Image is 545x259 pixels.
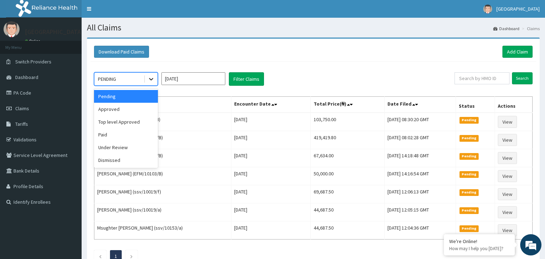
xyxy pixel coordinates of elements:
[496,6,540,12] span: [GEOGRAPHIC_DATA]
[311,131,385,149] td: 419,419.80
[459,153,479,159] span: Pending
[94,131,231,149] td: [PERSON_NAME] (EFM/10103/B)
[231,221,310,240] td: [DATE]
[311,97,385,113] th: Total Price(₦)
[385,221,456,240] td: [DATE] 12:04:36 GMT
[94,46,149,58] button: Download Paid Claims
[385,113,456,131] td: [DATE] 08:30:20 GMT
[94,185,231,203] td: [PERSON_NAME] (ssv/10019/f)
[94,90,158,103] div: Pending
[459,171,479,178] span: Pending
[385,185,456,203] td: [DATE] 12:06:13 GMT
[25,39,42,44] a: Online
[94,149,231,167] td: [PERSON_NAME] (EFM/10103/B)
[94,154,158,167] div: Dismissed
[498,224,517,236] a: View
[15,121,28,127] span: Tariffs
[231,167,310,185] td: [DATE]
[311,185,385,203] td: 69,687.50
[385,167,456,185] td: [DATE] 14:16:54 GMT
[385,203,456,221] td: [DATE] 12:05:15 GMT
[231,149,310,167] td: [DATE]
[449,238,510,244] div: We're Online!
[449,246,510,252] p: How may I help you today?
[94,116,158,128] div: Top level Approved
[459,117,479,123] span: Pending
[483,5,492,13] img: User Image
[161,72,225,85] input: Select Month and Year
[459,135,479,141] span: Pending
[94,103,158,116] div: Approved
[456,97,495,113] th: Status
[94,97,231,113] th: Name
[94,167,231,185] td: [PERSON_NAME] (EFM/10103/B)
[87,23,540,32] h1: All Claims
[459,189,479,196] span: Pending
[498,170,517,182] a: View
[15,58,51,65] span: Switch Providers
[495,97,532,113] th: Actions
[229,72,264,86] button: Filter Claims
[15,105,29,112] span: Claims
[385,97,456,113] th: Date Filed
[94,113,231,131] td: [PERSON_NAME] (IFP/10034/B)
[231,131,310,149] td: [DATE]
[455,72,510,84] input: Search by HMO ID
[94,221,231,240] td: Msughter [PERSON_NAME] (ssv/10153/a)
[493,26,519,32] a: Dashboard
[311,221,385,240] td: 44,687.50
[311,203,385,221] td: 44,687.50
[520,26,540,32] li: Claims
[459,207,479,214] span: Pending
[311,149,385,167] td: 67,634.00
[502,46,533,58] a: Add Claim
[94,203,231,221] td: [PERSON_NAME] (ssv/10019/a)
[385,149,456,167] td: [DATE] 14:18:48 GMT
[498,206,517,218] a: View
[25,29,83,35] p: [GEOGRAPHIC_DATA]
[498,152,517,164] a: View
[498,116,517,128] a: View
[512,72,533,84] input: Search
[231,185,310,203] td: [DATE]
[231,203,310,221] td: [DATE]
[498,134,517,146] a: View
[98,75,116,83] div: PENDING
[231,113,310,131] td: [DATE]
[94,141,158,154] div: Under Review
[231,97,310,113] th: Encounter Date
[4,21,20,37] img: User Image
[94,128,158,141] div: Paid
[311,113,385,131] td: 103,750.00
[385,131,456,149] td: [DATE] 08:02:28 GMT
[311,167,385,185] td: 50,000.00
[498,188,517,200] a: View
[459,225,479,232] span: Pending
[15,74,38,80] span: Dashboard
